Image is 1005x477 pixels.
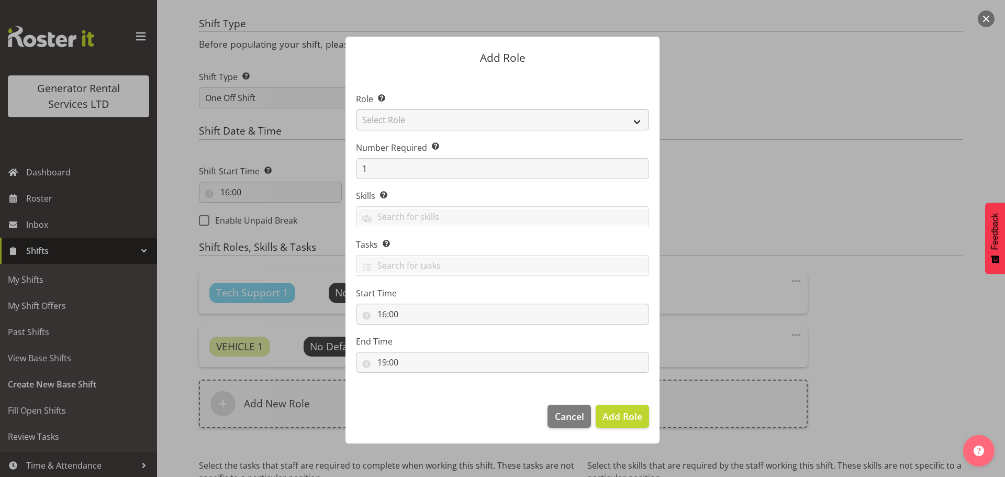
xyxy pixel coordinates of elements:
[985,203,1005,274] button: Feedback - Show survey
[356,257,649,273] input: Search for tasks
[356,352,649,373] input: Click to select...
[356,335,649,348] label: End Time
[356,287,649,299] label: Start Time
[356,304,649,325] input: Click to select...
[555,409,584,423] span: Cancel
[356,141,649,154] label: Number Required
[602,410,642,423] span: Add Role
[356,93,649,105] label: Role
[990,213,1000,250] span: Feedback
[356,238,649,251] label: Tasks
[974,446,984,456] img: help-xxl-2.png
[356,209,649,225] input: Search for skills
[356,52,649,63] p: Add Role
[356,190,649,202] label: Skills
[596,405,649,428] button: Add Role
[548,405,590,428] button: Cancel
